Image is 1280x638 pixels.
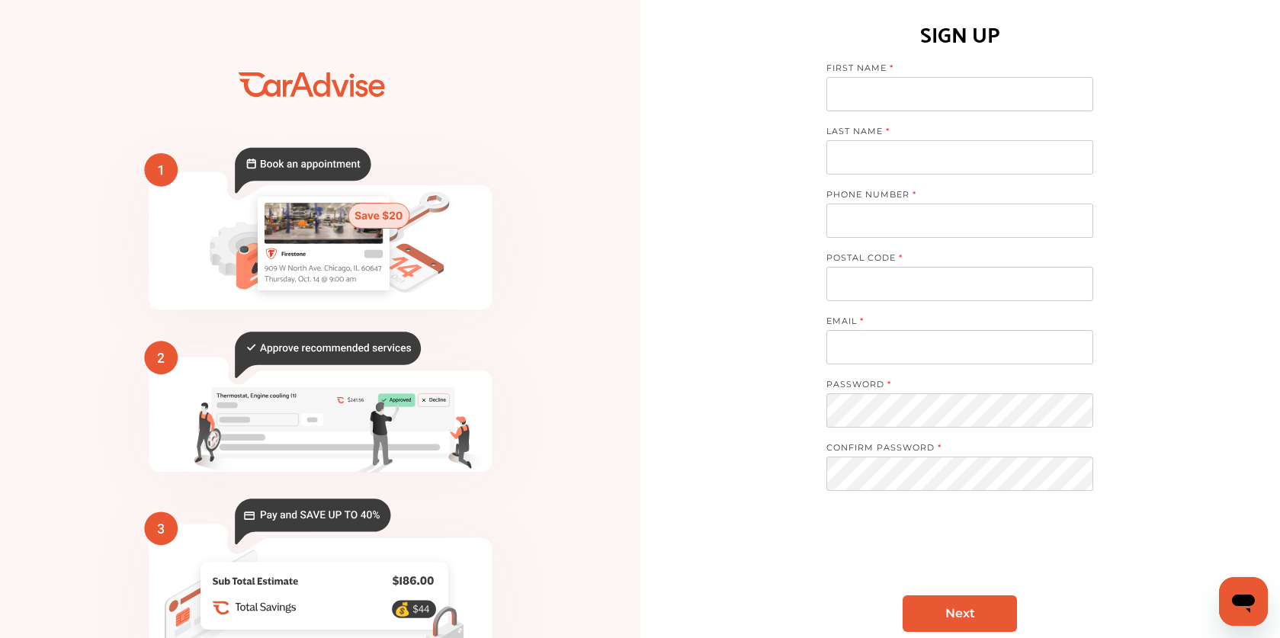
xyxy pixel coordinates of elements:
[393,601,410,617] text: 💰
[826,63,1078,77] label: FIRST NAME
[945,606,975,620] span: Next
[920,14,1000,51] h1: SIGN UP
[1219,577,1268,626] iframe: Button to launch messaging window
[826,126,1078,140] label: LAST NAME
[844,524,1076,584] iframe: reCAPTCHA
[826,252,1078,267] label: POSTAL CODE
[826,189,1078,204] label: PHONE NUMBER
[903,595,1017,632] a: Next
[826,379,1078,393] label: PASSWORD
[826,316,1078,330] label: EMAIL
[826,442,1078,457] label: CONFIRM PASSWORD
